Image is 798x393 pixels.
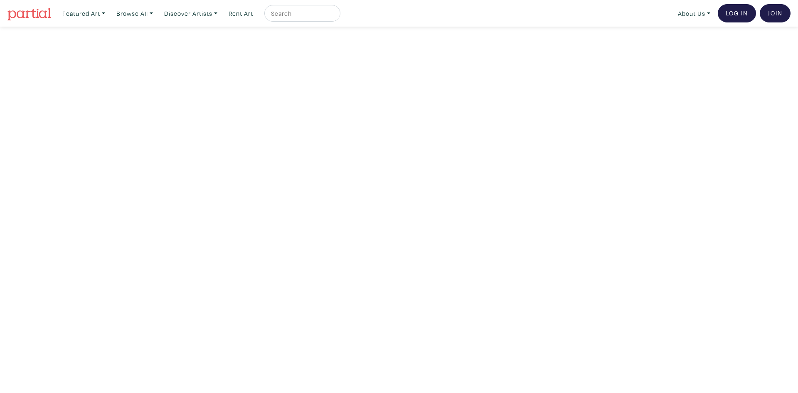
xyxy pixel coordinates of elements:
a: Join [760,4,791,22]
a: Rent Art [225,5,257,22]
a: Log In [718,4,756,22]
a: About Us [674,5,714,22]
a: Featured Art [59,5,109,22]
input: Search [270,8,332,19]
a: Discover Artists [160,5,221,22]
a: Browse All [113,5,157,22]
